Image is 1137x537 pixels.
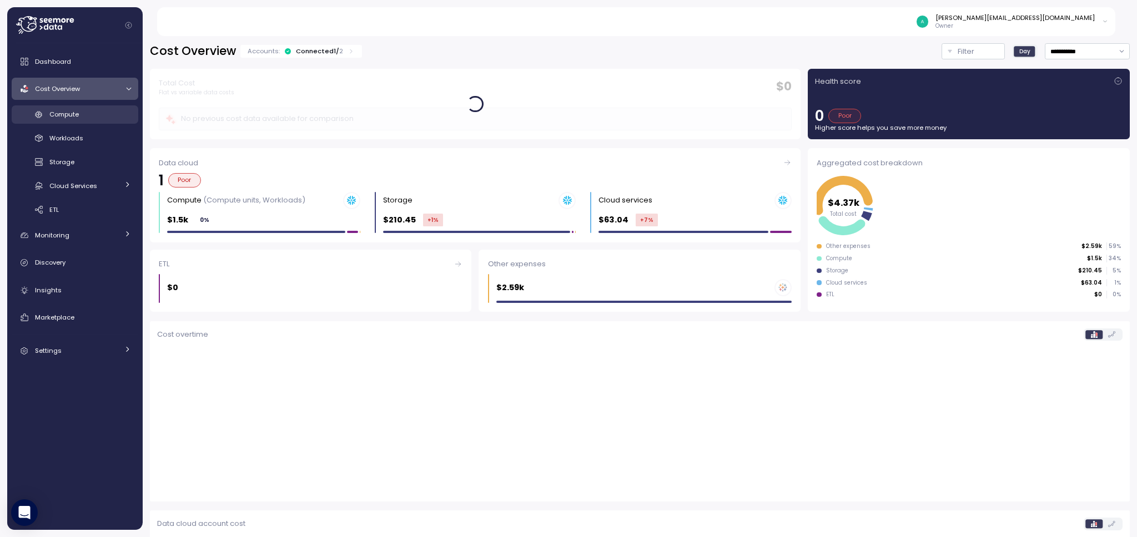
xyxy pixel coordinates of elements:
[935,22,1095,30] p: Owner
[35,231,69,240] span: Monitoring
[248,47,280,55] p: Accounts:
[826,279,867,287] div: Cloud services
[1087,255,1102,262] p: $1.5k
[12,340,138,362] a: Settings
[157,329,208,340] p: Cost overtime
[488,259,792,270] div: Other expenses
[826,255,852,262] div: Compute
[167,214,188,226] p: $1.5k
[12,78,138,100] a: Cost Overview
[240,45,362,58] div: Accounts:Connected1/2
[49,181,97,190] span: Cloud Services
[935,13,1095,22] div: [PERSON_NAME][EMAIL_ADDRESS][DOMAIN_NAME]
[817,158,1120,169] div: Aggregated cost breakdown
[11,499,38,526] div: Open Intercom Messenger
[917,16,928,27] img: 94dcecda6b7efb575386c217fe3d1c2f
[195,214,214,226] div: 0 %
[168,173,201,188] div: Poor
[296,47,343,55] div: Connected 1 /
[159,173,164,188] p: 1
[167,281,178,294] p: $0
[12,252,138,274] a: Discovery
[826,291,834,298] div: ETL
[12,105,138,124] a: Compute
[636,214,658,226] div: +7 %
[598,195,652,206] div: Cloud services
[826,242,871,250] div: Other expenses
[12,176,138,195] a: Cloud Services
[828,109,861,123] div: Poor
[12,279,138,301] a: Insights
[828,196,860,209] tspan: $4.37k
[1081,279,1102,287] p: $63.04
[203,195,305,205] p: (Compute units, Workloads)
[150,148,801,242] a: Data cloud1PoorCompute (Compute units, Workloads)$1.5k0%Storage $210.45+1%Cloud services $63.04+7%
[1078,267,1102,275] p: $210.45
[12,50,138,73] a: Dashboard
[826,267,848,275] div: Storage
[122,21,135,29] button: Collapse navigation
[35,286,62,295] span: Insights
[35,57,71,66] span: Dashboard
[1081,242,1102,250] p: $2.59k
[157,518,245,529] p: Data cloud account cost
[49,205,59,214] span: ETL
[35,346,62,355] span: Settings
[49,158,74,166] span: Storage
[12,153,138,171] a: Storage
[815,109,824,123] p: 0
[12,224,138,246] a: Monitoring
[831,210,857,217] tspan: Total cost
[49,134,83,143] span: Workloads
[423,214,443,226] div: +1 %
[1094,291,1102,298] p: $0
[12,306,138,328] a: Marketplace
[598,214,628,226] p: $63.04
[35,313,74,322] span: Marketplace
[942,43,1005,59] button: Filter
[383,195,412,206] div: Storage
[150,250,472,312] a: ETL$0
[12,200,138,219] a: ETL
[12,129,138,148] a: Workloads
[1107,255,1120,262] p: 34 %
[958,46,974,57] p: Filter
[1107,242,1120,250] p: 59 %
[35,84,80,93] span: Cost Overview
[150,43,236,59] h2: Cost Overview
[815,76,861,87] p: Health score
[815,123,1123,132] p: Higher score helps you save more money
[159,158,792,169] div: Data cloud
[1019,47,1030,55] span: Day
[1107,267,1120,275] p: 5 %
[1107,279,1120,287] p: 1 %
[383,214,416,226] p: $210.45
[35,258,66,267] span: Discovery
[339,47,343,55] p: 2
[159,259,462,270] div: ETL
[49,110,79,119] span: Compute
[496,281,524,294] p: $2.59k
[167,195,305,206] div: Compute
[1107,291,1120,298] p: 0 %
